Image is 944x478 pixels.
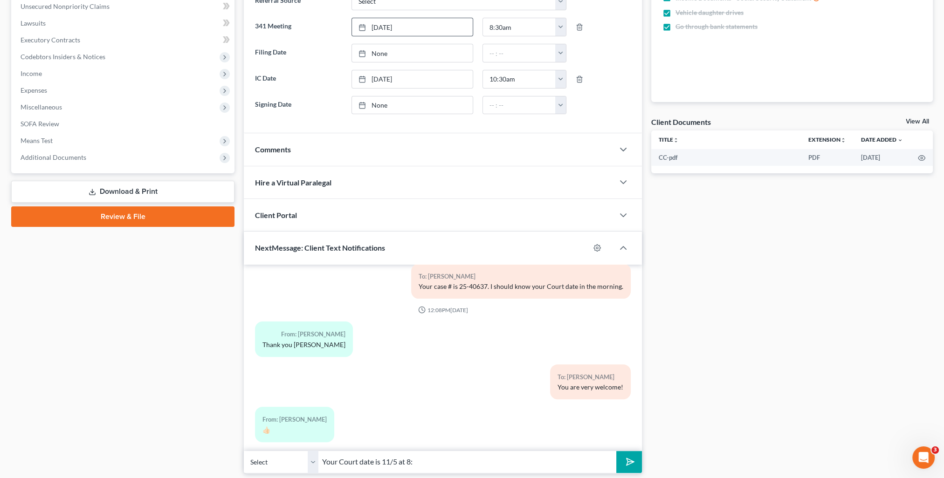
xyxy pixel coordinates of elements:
a: SOFA Review [13,116,234,132]
div: From: [PERSON_NAME] [262,414,327,425]
input: -- : -- [483,70,556,88]
span: Vehicle daughter drives [675,8,744,17]
div: 12:08PM[DATE] [255,306,631,314]
i: expand_more [897,137,903,143]
a: Date Added expand_more [861,136,903,143]
label: 341 Meeting [250,18,346,36]
span: Income [21,69,42,77]
span: Hire a Virtual Paralegal [255,178,331,187]
a: None [352,96,473,114]
span: 3 [931,446,939,454]
div: To: [PERSON_NAME] [558,372,623,382]
span: Means Test [21,137,53,144]
div: Thank you [PERSON_NAME] [262,340,345,349]
i: unfold_more [673,137,679,143]
a: Extensionunfold_more [808,136,846,143]
a: None [352,44,473,62]
span: Codebtors Insiders & Notices [21,53,105,61]
a: Download & Print [11,181,234,203]
span: Miscellaneous [21,103,62,111]
td: CC-pdf [651,149,801,166]
span: Additional Documents [21,153,86,161]
span: Comments [255,145,291,154]
div: To: [PERSON_NAME] [419,271,623,282]
span: Go through bank statements [675,22,758,31]
span: Unsecured Nonpriority Claims [21,2,110,10]
a: Lawsuits [13,15,234,32]
span: Lawsuits [21,19,46,27]
label: IC Date [250,70,346,89]
i: unfold_more [841,137,846,143]
a: View All [906,118,929,125]
div: Your case # is 25-40637. I should know your Court date in the morning. [419,282,623,291]
span: Expenses [21,86,47,94]
span: Client Portal [255,211,297,219]
span: Executory Contracts [21,36,80,44]
a: Review & File [11,206,234,227]
a: [DATE] [352,18,473,36]
input: Say something... [318,451,616,473]
a: [DATE] [352,70,473,88]
td: PDF [801,149,854,166]
label: Filing Date [250,44,346,62]
input: -- : -- [483,18,556,36]
span: NextMessage: Client Text Notifications [255,243,385,252]
input: -- : -- [483,96,556,114]
span: SOFA Review [21,120,59,128]
div: Client Documents [651,117,711,127]
a: Executory Contracts [13,32,234,48]
div: From: [PERSON_NAME] [262,329,345,340]
iframe: Intercom live chat [912,446,935,469]
input: -- : -- [483,44,556,62]
td: [DATE] [854,149,910,166]
div: You are very welcome! [558,382,623,392]
div: 👍🏻 [262,425,327,435]
a: Titleunfold_more [659,136,679,143]
label: Signing Date [250,96,346,115]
